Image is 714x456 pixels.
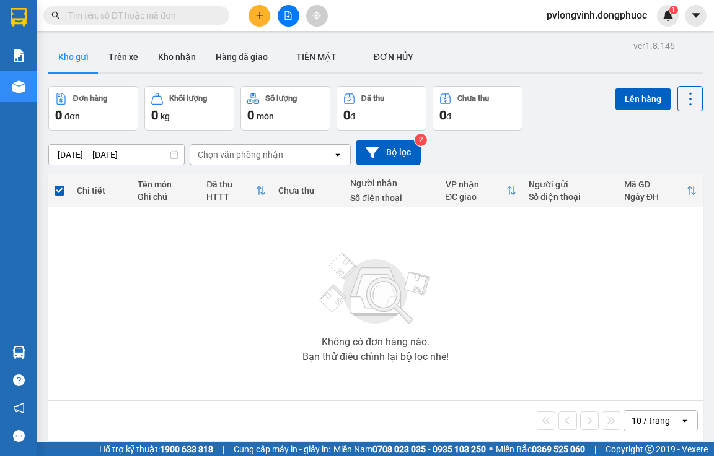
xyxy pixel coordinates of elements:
strong: 0369 525 060 [532,444,585,454]
div: Người gửi [529,179,612,189]
button: caret-down [685,5,707,27]
div: Bạn thử điều chỉnh lại bộ lọc nhé! [302,352,449,362]
div: Chi tiết [77,186,125,196]
div: Số điện thoại [350,193,433,203]
th: Toggle SortBy [618,174,703,207]
div: Mã GD [624,179,687,189]
span: món [257,111,274,121]
button: Số lượng0món [240,86,330,131]
input: Select a date range. [49,145,184,165]
input: Tìm tên, số ĐT hoặc mã đơn [68,9,214,22]
img: logo-vxr [11,8,27,27]
div: Đã thu [361,94,384,103]
span: đ [350,111,355,121]
span: đ [446,111,451,121]
div: Đơn hàng [73,94,107,103]
span: file-add [284,11,293,20]
span: message [13,430,25,442]
div: Ngày ĐH [624,192,687,202]
button: Đơn hàng0đơn [48,86,138,131]
img: icon-new-feature [663,10,674,21]
div: Số lượng [265,94,297,103]
span: ⚪️ [489,447,493,452]
button: plus [249,5,270,27]
span: Hỗ trợ kỹ thuật: [99,442,213,456]
span: 0 [151,108,158,123]
button: Đã thu0đ [337,86,426,131]
sup: 1 [669,6,678,14]
button: Chưa thu0đ [433,86,522,131]
button: Kho gửi [48,42,99,72]
span: search [51,11,60,20]
span: notification [13,402,25,414]
span: aim [312,11,321,20]
button: Kho nhận [148,42,206,72]
div: Khối lượng [169,94,207,103]
span: pvlongvinh.dongphuoc [537,7,657,23]
span: Cung cấp máy in - giấy in: [234,442,330,456]
th: Toggle SortBy [200,174,272,207]
button: Hàng đã giao [206,42,278,72]
span: Miền Bắc [496,442,585,456]
strong: 0708 023 035 - 0935 103 250 [372,444,486,454]
span: | [223,442,224,456]
div: Chọn văn phòng nhận [198,148,283,161]
div: HTTT [206,192,256,202]
button: Khối lượng0kg [144,86,234,131]
button: Lên hàng [615,88,671,110]
svg: open [333,150,343,160]
span: question-circle [13,374,25,386]
span: đơn [64,111,80,121]
span: Miền Nam [333,442,486,456]
div: Người nhận [350,178,433,188]
button: Bộ lọc [356,140,421,165]
span: 0 [55,108,62,123]
sup: 2 [415,134,427,146]
img: svg+xml;base64,PHN2ZyBjbGFzcz0ibGlzdC1wbHVnX19zdmciIHhtbG5zPSJodHRwOi8vd3d3LnczLm9yZy8yMDAwL3N2Zy... [314,246,438,332]
span: 1 [671,6,676,14]
button: file-add [278,5,299,27]
div: Chưa thu [278,186,338,196]
div: Không có đơn hàng nào. [322,337,430,347]
strong: 1900 633 818 [160,444,213,454]
div: Tên món [138,179,194,189]
span: plus [255,11,264,20]
img: warehouse-icon [12,346,25,359]
span: TIỀN MẶT [296,52,337,62]
span: copyright [645,445,654,454]
img: solution-icon [12,49,25,62]
span: 0 [439,108,446,123]
div: Chưa thu [457,94,489,103]
div: 10 / trang [632,415,670,427]
span: ĐƠN HỦY [374,52,413,62]
th: Toggle SortBy [439,174,522,207]
span: kg [161,111,170,121]
span: 0 [343,108,350,123]
span: 0 [247,108,254,123]
span: caret-down [690,10,702,21]
div: Ghi chú [138,192,194,202]
button: Trên xe [99,42,148,72]
div: VP nhận [446,179,506,189]
svg: open [680,416,690,426]
div: ĐC giao [446,192,506,202]
img: warehouse-icon [12,80,25,93]
span: | [594,442,596,456]
div: Đã thu [206,179,256,189]
div: ver 1.8.146 [633,39,675,53]
div: Số điện thoại [529,192,612,202]
button: aim [306,5,328,27]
